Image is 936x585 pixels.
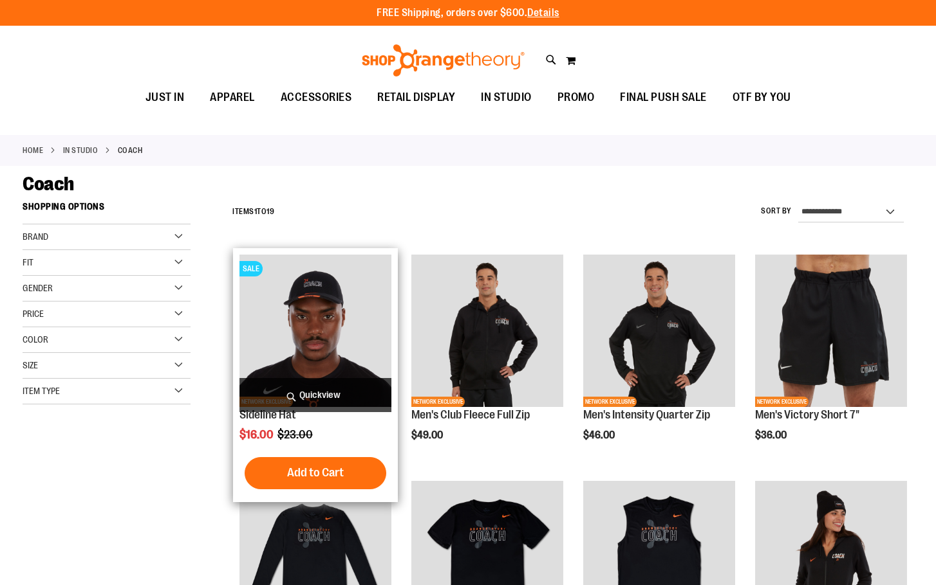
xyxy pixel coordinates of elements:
[197,83,268,113] a: APPAREL
[411,408,530,421] a: Men's Club Fleece Full Zip
[720,83,804,113] a: OTF BY YOU
[411,397,465,407] span: NETWORK EXCLUSIVE
[239,261,263,276] span: SALE
[583,429,617,441] span: $46.00
[239,255,391,406] img: Sideline Hat primary image
[411,255,563,406] img: OTF Mens Coach FA23 Club Fleece Full Zip - Black primary image
[23,231,48,242] span: Brand
[23,334,48,345] span: Color
[281,83,352,112] span: ACCESSORIES
[481,83,532,112] span: IN STUDIO
[23,360,38,370] span: Size
[239,255,391,408] a: Sideline Hat primary imageSALENETWORK EXCLUSIVE
[620,83,707,112] span: FINAL PUSH SALE
[63,145,98,156] a: IN STUDIO
[749,248,913,473] div: product
[411,429,445,441] span: $49.00
[755,255,907,406] img: OTF Mens Coach FA23 Victory Short - Black primary image
[761,206,792,217] label: Sort By
[583,255,735,406] img: OTF Mens Coach FA23 Intensity Quarter Zip - Black primary image
[405,248,570,473] div: product
[527,7,559,19] a: Details
[277,428,315,441] span: $23.00
[245,457,386,489] button: Add to Cart
[23,283,53,293] span: Gender
[583,397,637,407] span: NETWORK EXCLUSIVE
[733,83,791,112] span: OTF BY YOU
[583,408,710,421] a: Men's Intensity Quarter Zip
[360,44,527,76] img: Shop Orangetheory
[755,408,859,421] a: Men's Victory Short 7"
[23,309,44,319] span: Price
[145,83,185,112] span: JUST IN
[133,83,198,113] a: JUST IN
[23,386,60,396] span: Item Type
[577,248,742,473] div: product
[268,83,365,113] a: ACCESSORIES
[607,83,720,113] a: FINAL PUSH SALE
[239,428,276,441] span: $16.00
[545,83,608,113] a: PROMO
[755,397,809,407] span: NETWORK EXCLUSIVE
[377,83,455,112] span: RETAIL DISPLAY
[377,6,559,21] p: FREE Shipping, orders over $600.
[23,173,74,195] span: Coach
[23,195,191,224] strong: Shopping Options
[210,83,255,112] span: APPAREL
[254,207,257,216] span: 1
[23,257,33,267] span: Fit
[468,83,545,112] a: IN STUDIO
[557,83,595,112] span: PROMO
[267,207,274,216] span: 19
[239,378,391,412] a: Quickview
[287,465,344,480] span: Add to Cart
[239,408,296,421] a: Sideline Hat
[232,202,274,222] h2: Items to
[23,145,43,156] a: Home
[583,255,735,408] a: OTF Mens Coach FA23 Intensity Quarter Zip - Black primary imageNETWORK EXCLUSIVE
[411,255,563,408] a: OTF Mens Coach FA23 Club Fleece Full Zip - Black primary imageNETWORK EXCLUSIVE
[364,83,468,113] a: RETAIL DISPLAY
[755,429,789,441] span: $36.00
[233,248,398,501] div: product
[755,255,907,408] a: OTF Mens Coach FA23 Victory Short - Black primary imageNETWORK EXCLUSIVE
[118,145,143,156] strong: Coach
